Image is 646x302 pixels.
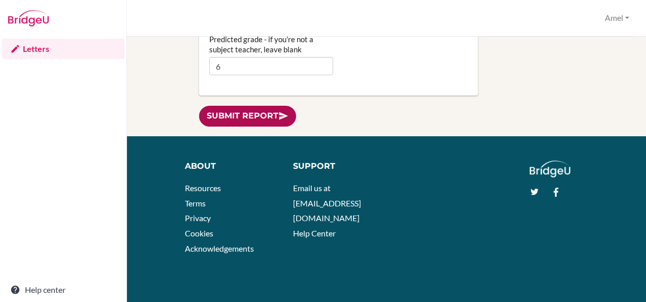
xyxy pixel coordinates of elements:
[185,228,213,238] a: Cookies
[2,280,124,300] a: Help center
[2,39,124,59] a: Letters
[530,161,571,177] img: logo_white@2x-f4f0deed5e89b7ecb1c2cc34c3e3d731f90f0f143d5ea2071677605dd97b5244.png
[293,228,336,238] a: Help Center
[600,9,634,27] button: Amel
[185,213,211,223] a: Privacy
[293,183,361,223] a: Email us at [EMAIL_ADDRESS][DOMAIN_NAME]
[185,183,221,193] a: Resources
[185,244,254,253] a: Acknowledgements
[185,198,206,208] a: Terms
[199,106,296,127] a: Submit report
[185,161,278,172] div: About
[209,34,333,54] label: Predicted grade - if you're not a subject teacher, leave blank
[8,10,49,26] img: Bridge-U
[293,161,379,172] div: Support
